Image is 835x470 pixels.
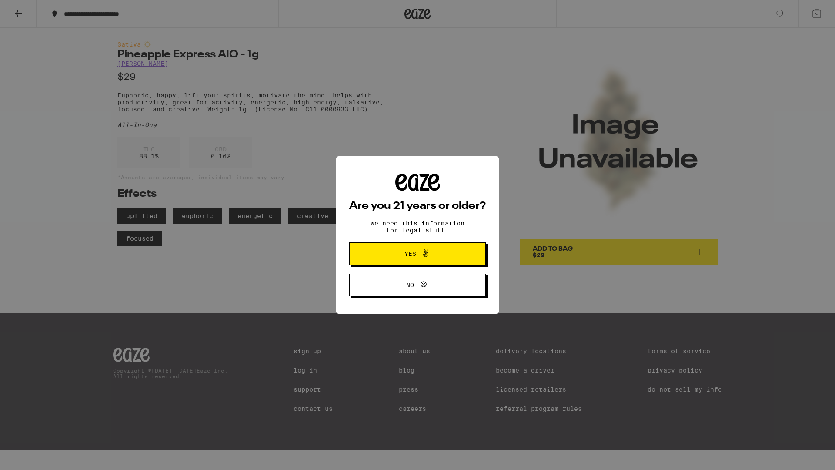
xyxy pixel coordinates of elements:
[349,201,486,211] h2: Are you 21 years or older?
[349,242,486,265] button: Yes
[363,220,472,234] p: We need this information for legal stuff.
[404,251,416,257] span: Yes
[406,282,414,288] span: No
[349,274,486,296] button: No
